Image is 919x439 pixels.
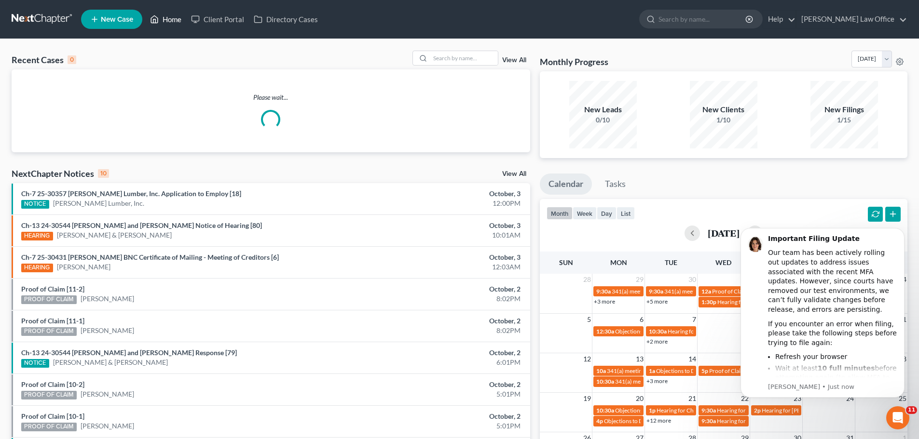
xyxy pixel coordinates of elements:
input: Search by name... [430,51,498,65]
span: 1a [649,367,655,374]
div: HEARING [21,232,53,240]
div: 5:01PM [360,389,521,399]
a: [PERSON_NAME] [57,262,110,272]
a: +3 more [646,377,668,385]
a: Proof of Claim [11-1] [21,317,84,325]
div: October, 2 [360,316,521,326]
span: Hearing for [PERSON_NAME] & [PERSON_NAME] [717,417,843,425]
span: Objections to Discharge Due (PFMC-7) for [PERSON_NAME] [615,407,768,414]
input: Search by name... [658,10,747,28]
div: October, 3 [360,189,521,199]
a: [PERSON_NAME] [81,326,134,335]
span: 5 [586,314,592,325]
a: Calendar [540,173,592,195]
a: Ch-13 24-30544 [PERSON_NAME] and [PERSON_NAME] Response [79] [21,348,237,357]
div: 0/10 [569,115,637,125]
iframe: Intercom live chat [886,406,909,429]
h3: Monthly Progress [540,56,608,67]
span: Objections to Discharge Due (PFMC-7) for [PERSON_NAME] [656,367,809,374]
span: 1:30p [701,298,716,306]
span: New Case [101,16,133,23]
div: October, 3 [360,253,521,262]
div: NextChapter Notices [12,168,109,179]
a: Ch-7 25-30357 [PERSON_NAME] Lumber, Inc. Application to Employ [18] [21,189,241,198]
span: 341(a) meeting for [PERSON_NAME] & [PERSON_NAME] [664,288,809,295]
div: New Filings [810,104,878,115]
span: 19 [582,393,592,404]
div: 8:02PM [360,294,521,304]
span: Hearing for [PERSON_NAME] & [PERSON_NAME] [717,407,843,414]
a: Ch-7 25-30431 [PERSON_NAME] BNC Certificate of Mailing - Meeting of Creditors [6] [21,253,279,261]
div: NOTICE [21,200,49,209]
span: 9:30a [596,288,611,295]
span: 10:30a [596,378,614,385]
span: 1p [649,407,656,414]
a: [PERSON_NAME] Law Office [796,11,907,28]
div: 6:01PM [360,358,521,367]
span: 9:30a [701,417,716,425]
span: Objections to Discharge Due (PFMC-7) for [PERSON_NAME][DEMOGRAPHIC_DATA] [604,417,820,425]
div: PROOF OF CLAIM [21,423,77,431]
span: 30 [687,274,697,285]
div: 5:01PM [360,421,521,431]
span: 341(a) meeting for [PERSON_NAME] & [PERSON_NAME] [612,288,756,295]
div: 12:03AM [360,262,521,272]
span: 10a [596,367,606,374]
div: 0 [68,55,76,64]
div: October, 3 [360,221,521,230]
a: +3 more [594,298,615,305]
a: Proof of Claim [10-1] [21,412,84,420]
span: Hearing for [PERSON_NAME] [668,328,743,335]
div: 1/10 [690,115,757,125]
a: [PERSON_NAME] [81,294,134,304]
span: 9:30a [701,407,716,414]
span: Tue [665,258,677,266]
a: View All [502,171,526,177]
div: 10 [98,169,109,178]
div: October, 2 [360,284,521,294]
span: 12a [701,288,711,295]
a: View All [502,57,526,64]
button: day [597,207,617,220]
span: 12:30a [596,328,614,335]
a: [PERSON_NAME] & [PERSON_NAME] [53,358,168,367]
iframe: Intercom notifications message [726,216,919,434]
a: Proof of Claim [11-2] [21,285,84,293]
span: 6 [639,314,645,325]
p: Please wait... [12,93,530,102]
a: Ch-13 24-30544 [PERSON_NAME] and [PERSON_NAME] Notice of Hearing [80] [21,221,262,229]
div: HEARING [21,264,53,272]
div: October, 2 [360,380,521,389]
span: 341(a) meeting for [PERSON_NAME] [615,378,708,385]
span: Proof of Claim Deadline - Government for [PERSON_NAME] [709,367,860,374]
span: 11 [906,406,917,414]
div: PROOF OF CLAIM [21,295,77,304]
a: +5 more [646,298,668,305]
span: 9:30a [649,288,663,295]
div: 10:01AM [360,230,521,240]
a: [PERSON_NAME] Lumber, Inc. [53,199,144,208]
span: Hearing for Cheyenne Czech [657,407,729,414]
span: 10:30a [649,328,667,335]
span: Hearing for [PERSON_NAME] [717,298,793,306]
div: NOTICE [21,359,49,368]
h2: [DATE] [708,228,740,238]
button: month [547,207,573,220]
div: 1/15 [810,115,878,125]
span: 12 [582,353,592,365]
span: Mon [610,258,627,266]
div: October, 2 [360,348,521,358]
div: PROOF OF CLAIM [21,327,77,336]
span: 5p [701,367,708,374]
div: New Leads [569,104,637,115]
a: Proof of Claim [10-2] [21,380,84,388]
span: 20 [635,393,645,404]
span: 28 [582,274,592,285]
